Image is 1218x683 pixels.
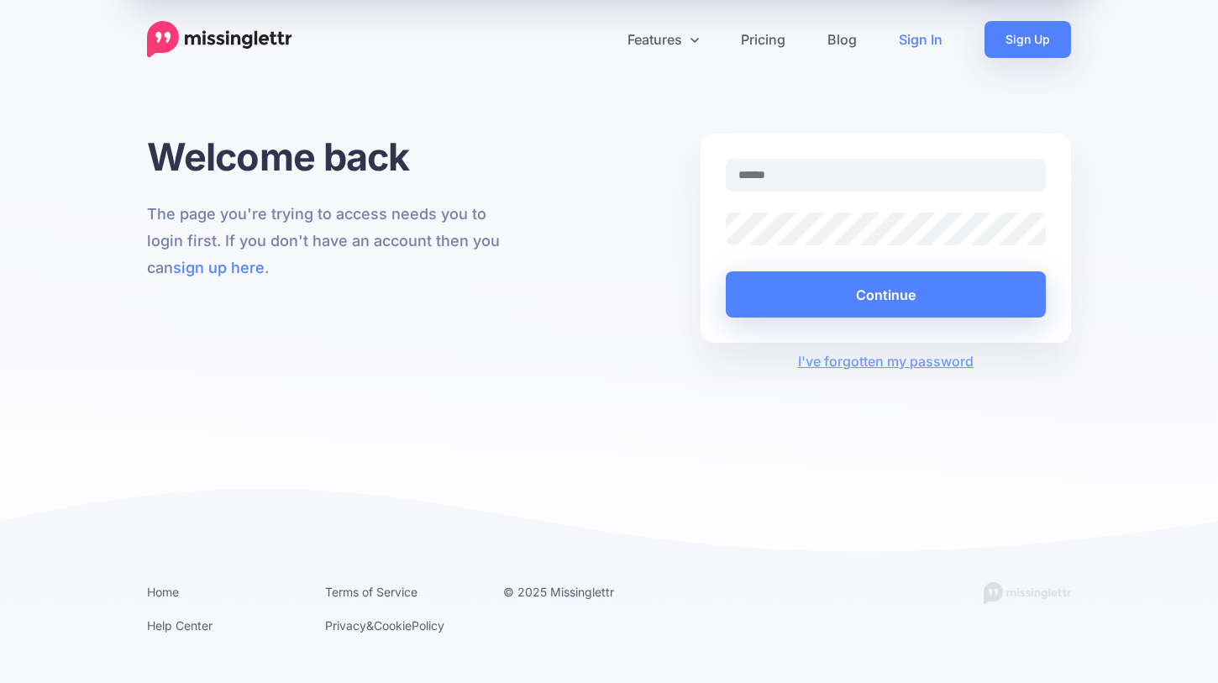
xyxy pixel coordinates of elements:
[374,618,412,633] a: Cookie
[147,134,517,180] h1: Welcome back
[173,259,265,276] a: sign up here
[147,585,179,599] a: Home
[147,201,517,281] p: The page you're trying to access needs you to login first. If you don't have an account then you ...
[984,21,1071,58] a: Sign Up
[325,618,366,633] a: Privacy
[726,271,1046,318] button: Continue
[606,21,720,58] a: Features
[720,21,806,58] a: Pricing
[878,21,963,58] a: Sign In
[325,615,478,636] li: & Policy
[503,581,656,602] li: © 2025 Missinglettr
[798,353,974,370] a: I've forgotten my password
[147,618,213,633] a: Help Center
[806,21,878,58] a: Blog
[325,585,417,599] a: Terms of Service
